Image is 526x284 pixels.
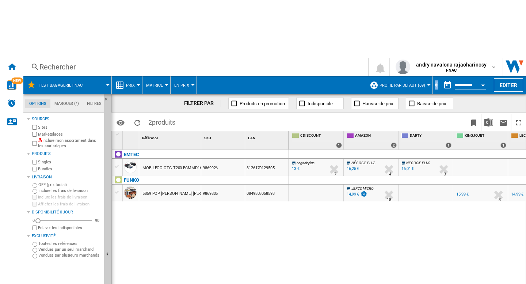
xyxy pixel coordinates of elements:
[146,83,163,88] span: Matrice
[465,133,506,139] span: KINGJOUET
[38,182,101,188] label: OFF (prix facial)
[124,131,139,143] div: Sort None
[32,116,101,122] div: Sources
[115,76,138,94] div: Prix
[32,125,37,130] input: Sites
[476,77,489,91] button: Open calendar
[466,114,481,131] button: Créer un favoris
[347,192,359,197] div: 14,99 €
[347,166,359,171] div: 16,25 €
[38,217,92,224] md-slider: Disponibilité
[126,83,135,88] span: Prix
[142,160,235,177] div: MOBILEGO OTG T200 ECMMD16GT203 NOIR 16GO
[142,185,223,202] div: 5859 POP [PERSON_NAME] [PERSON_NAME]
[33,254,37,258] input: Vendues par plusieurs marchands
[248,136,255,140] span: EAN
[38,132,101,137] label: Marketplaces
[369,58,389,76] button: 0 notification
[11,77,23,84] span: NEW
[126,76,138,94] button: Prix
[203,131,245,143] div: Sort None
[174,83,189,88] span: En Prix
[38,241,101,246] label: Toutes les références
[38,188,101,193] label: Inclure les frais de livraison
[27,76,108,94] div: test bagagerie FNAC
[456,192,469,197] div: 15,99 €
[7,99,16,107] img: alerts-logo.svg
[380,83,425,88] span: Profil par défaut (69)
[32,209,101,215] div: Disponibilité 0 Jour
[380,76,429,94] button: Profil par défaut (69)
[400,165,414,173] div: 16,01 €
[362,101,393,106] span: Hausse de prix
[38,201,101,207] label: Afficher les frais de livraison
[346,191,367,198] div: 14,99 €
[201,159,245,176] div: 9869926
[417,101,446,106] span: Baisse de prix
[500,143,506,148] div: 1 offers sold by KINGJOUET
[141,131,201,143] div: Référence Sort None
[510,191,523,198] div: 14,99 €
[31,218,37,223] div: 0
[38,225,101,231] label: Enlever les indisponibles
[291,165,300,173] div: 13 €
[360,191,367,197] img: promotionV3.png
[444,171,446,178] div: Délai de livraison : 3 jours
[146,76,167,94] button: Matrice
[496,114,511,131] button: Envoyer ce rapport par email
[39,62,349,72] div: Rechercher
[174,76,193,94] div: En Prix
[455,131,508,149] div: KINGJOUET 1 offers sold by KINGJOUET
[142,136,158,140] span: Référence
[228,98,289,109] button: Produits en promotion
[184,100,221,107] div: FILTRER PAR
[390,58,503,76] button: andry navalona rajaoharinosy FNAC
[503,58,526,76] img: wiser-w-icon-blue.png
[446,143,451,148] div: 1 offers sold by DARTY
[32,167,37,171] input: Bundles
[38,125,101,130] label: Sites
[33,189,37,194] input: Inclure les frais de livraison
[296,98,344,109] button: Indisponible
[247,131,289,143] div: Sort None
[38,247,101,252] label: Vendues par un seul marchand
[391,143,397,148] div: 2 offers sold by AMAZON
[416,61,487,68] span: andry navalona rajaoharinosy
[406,98,453,109] button: Baisse de prix
[38,138,101,149] label: Inclure mon assortiment dans les statistiques
[396,60,410,74] img: profile.jpg
[351,98,399,109] button: Hausse de prix
[32,174,101,180] div: Livraison
[387,196,391,204] div: Délai de livraison : 18 jours
[204,136,211,140] span: SKU
[113,116,128,129] button: Options
[300,133,342,139] span: CDISCOUNT
[481,114,496,131] button: Télécharger au format Excel
[32,202,37,207] input: Afficher les frais de livraison
[93,218,101,223] div: 90
[25,99,50,108] md-tab-item: Options
[499,196,501,204] div: Délai de livraison : 3 jours
[83,99,106,108] md-tab-item: Filtres
[201,185,245,201] div: 9869805
[345,131,398,149] div: AMAZON 2 offers sold by AMAZON
[334,171,336,178] div: Délai de livraison : 7 jours
[33,183,37,188] input: OFF (prix facial)
[440,78,455,92] button: md-calendar
[446,68,457,73] b: FNAC
[50,99,83,108] md-tab-item: Marques (*)
[511,114,526,131] button: Plein écran
[38,166,101,172] label: Bundles
[130,114,145,131] button: Recharger
[290,131,343,149] div: CDISCOUNT 1 offers sold by CDISCOUNT
[406,161,430,165] span: NEGOCIE PLUS
[38,138,42,142] img: mysite-not-bg-18x18.png
[152,118,175,126] span: produits
[141,131,201,143] div: Sort None
[484,118,493,127] img: excel-24x24.png
[39,83,83,88] span: test bagagerie FNAC
[145,114,179,129] span: 2
[39,76,90,94] button: test bagagerie FNAC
